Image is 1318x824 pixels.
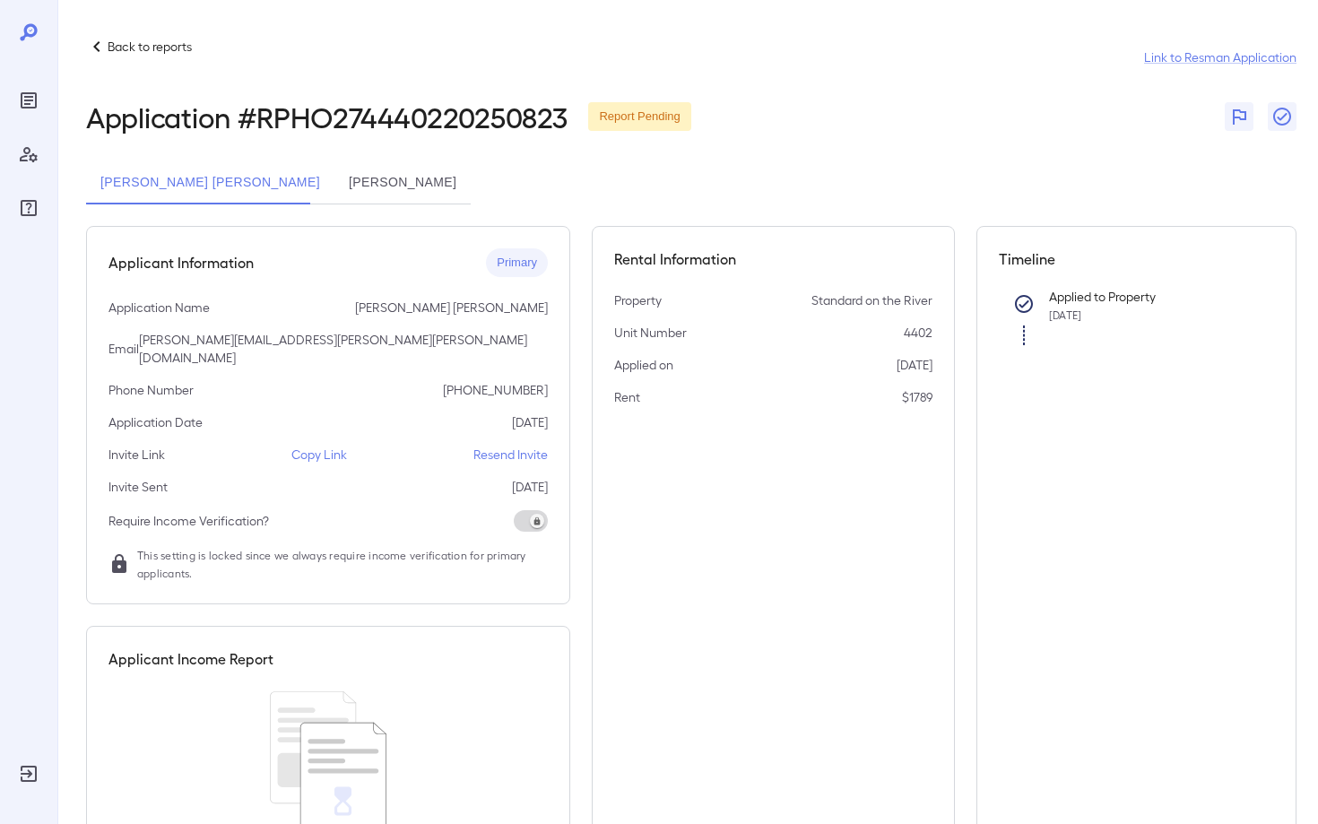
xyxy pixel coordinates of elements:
p: Email [108,340,139,358]
p: Property [614,291,662,309]
div: Reports [14,86,43,115]
h5: Timeline [999,248,1274,270]
p: Back to reports [108,38,192,56]
p: Rent [614,388,640,406]
p: Resend Invite [473,446,548,464]
p: [PERSON_NAME] [PERSON_NAME] [355,299,548,317]
p: [DATE] [897,356,932,374]
p: [PHONE_NUMBER] [443,381,548,399]
p: Application Name [108,299,210,317]
span: Report Pending [588,108,690,126]
a: Link to Resman Application [1144,48,1296,66]
span: Primary [486,255,548,272]
p: Copy Link [291,446,347,464]
p: Invite Link [108,446,165,464]
div: FAQ [14,194,43,222]
h5: Applicant Information [108,252,254,273]
p: Phone Number [108,381,194,399]
div: Manage Users [14,140,43,169]
h5: Rental Information [614,248,932,270]
button: Flag Report [1225,102,1253,131]
p: [DATE] [512,413,548,431]
p: Require Income Verification? [108,512,269,530]
p: [DATE] [512,478,548,496]
div: Log Out [14,759,43,788]
span: [DATE] [1049,308,1081,321]
p: Invite Sent [108,478,168,496]
button: Close Report [1268,102,1296,131]
span: This setting is locked since we always require income verification for primary applicants. [137,546,548,582]
p: $1789 [902,388,932,406]
button: [PERSON_NAME] [PERSON_NAME] [86,161,334,204]
p: 4402 [904,324,932,342]
p: Applied to Property [1049,288,1245,306]
h5: Applicant Income Report [108,648,273,670]
button: [PERSON_NAME] [334,161,471,204]
p: Application Date [108,413,203,431]
p: Standard on the River [811,291,932,309]
h2: Application # RPHO274440220250823 [86,100,567,133]
p: Applied on [614,356,673,374]
p: [PERSON_NAME][EMAIL_ADDRESS][PERSON_NAME][PERSON_NAME][DOMAIN_NAME] [139,331,548,367]
p: Unit Number [614,324,687,342]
